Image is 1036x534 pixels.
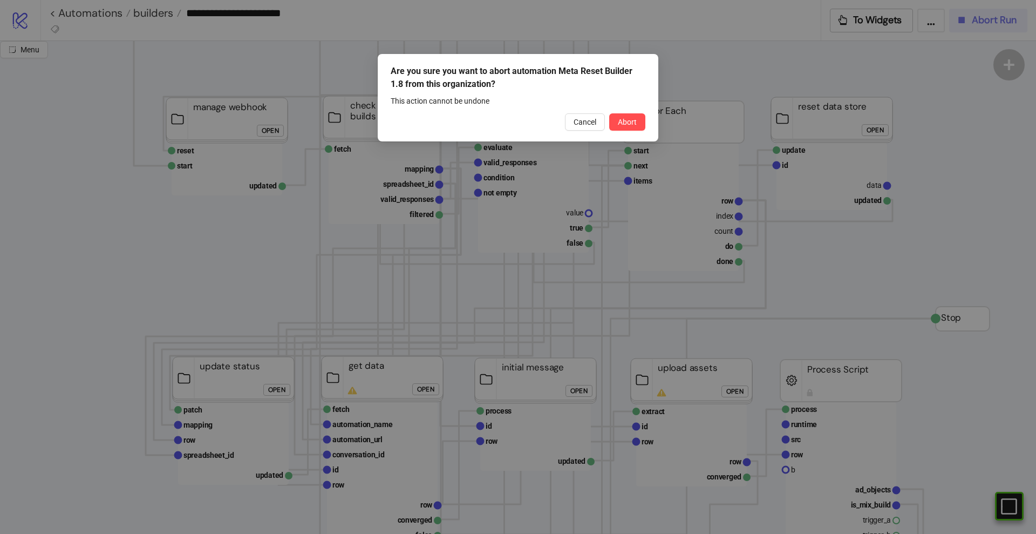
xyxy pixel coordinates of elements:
div: This action cannot be undone [391,95,645,107]
span: Abort [618,118,637,126]
button: Abort [609,113,645,131]
span: Cancel [574,118,596,126]
div: Are you sure you want to abort automation Meta Reset Builder 1.8 from this organization? [391,65,645,91]
button: Cancel [565,113,605,131]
